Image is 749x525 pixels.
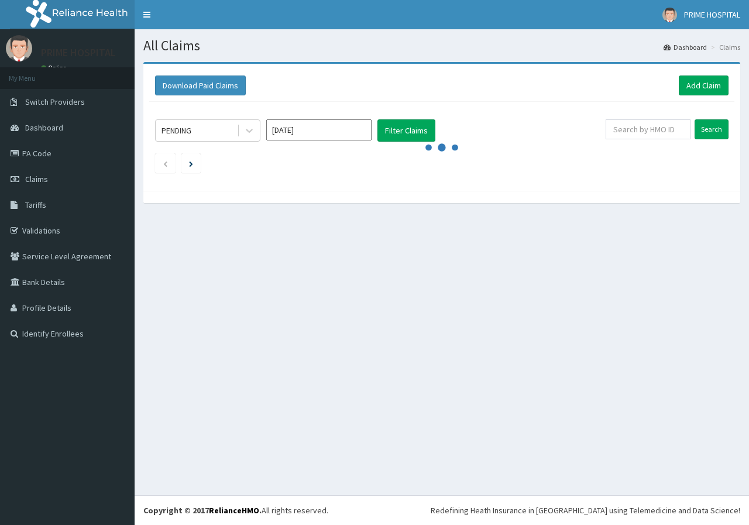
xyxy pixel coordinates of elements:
[25,122,63,133] span: Dashboard
[6,35,32,61] img: User Image
[664,42,707,52] a: Dashboard
[708,42,740,52] li: Claims
[424,130,459,165] svg: audio-loading
[41,64,69,72] a: Online
[25,200,46,210] span: Tariffs
[606,119,690,139] input: Search by HMO ID
[377,119,435,142] button: Filter Claims
[162,125,191,136] div: PENDING
[135,495,749,525] footer: All rights reserved.
[143,505,262,516] strong: Copyright © 2017 .
[25,97,85,107] span: Switch Providers
[662,8,677,22] img: User Image
[684,9,740,20] span: PRIME HOSPITAL
[41,47,116,58] p: PRIME HOSPITAL
[266,119,372,140] input: Select Month and Year
[431,505,740,516] div: Redefining Heath Insurance in [GEOGRAPHIC_DATA] using Telemedicine and Data Science!
[679,76,729,95] a: Add Claim
[25,174,48,184] span: Claims
[163,158,168,169] a: Previous page
[155,76,246,95] button: Download Paid Claims
[209,505,259,516] a: RelianceHMO
[143,38,740,53] h1: All Claims
[695,119,729,139] input: Search
[189,158,193,169] a: Next page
